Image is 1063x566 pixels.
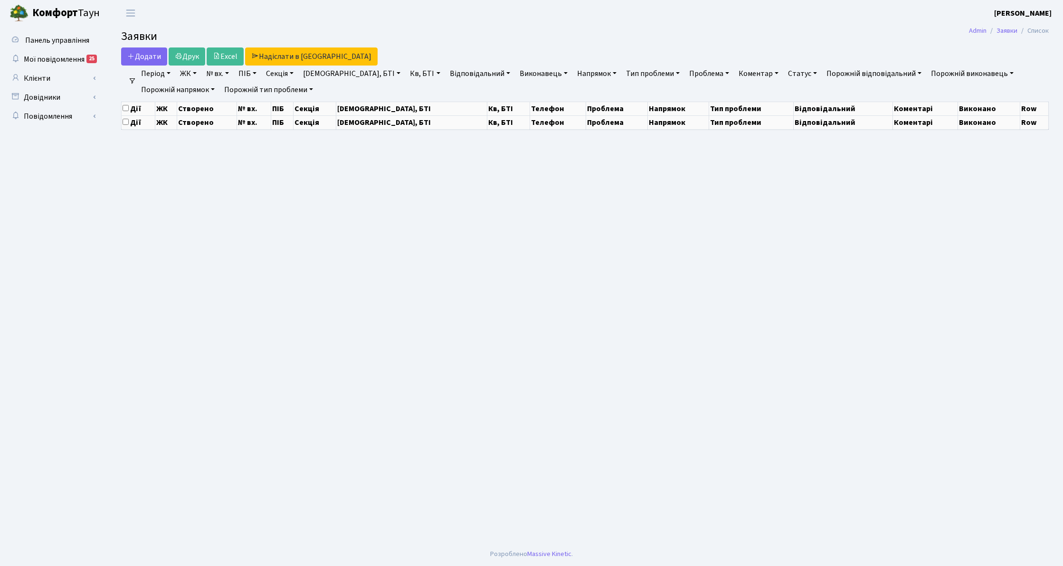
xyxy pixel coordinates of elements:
th: Виконано [958,102,1020,115]
span: Заявки [121,28,157,45]
a: Порожній відповідальний [823,66,925,82]
th: ЖК [155,102,177,115]
th: Тип проблеми [709,115,793,129]
a: Клієнти [5,69,100,88]
th: [DEMOGRAPHIC_DATA], БТІ [336,102,487,115]
th: № вх. [237,115,271,129]
a: Тип проблеми [622,66,683,82]
a: Надіслати в [GEOGRAPHIC_DATA] [245,47,378,66]
th: Коментарі [893,115,958,129]
div: Розроблено . [490,549,573,559]
span: Мої повідомлення [24,54,85,65]
th: Напрямок [647,102,709,115]
th: Дії [122,115,155,129]
a: № вх. [202,66,233,82]
th: Напрямок [647,115,709,129]
a: Заявки [997,26,1017,36]
a: Порожній виконавець [927,66,1017,82]
span: Додати [127,51,161,62]
th: Відповідальний [793,102,893,115]
a: Відповідальний [446,66,514,82]
th: Проблема [586,115,647,129]
th: Телефон [530,115,586,129]
a: Довідники [5,88,100,107]
th: Секція [294,102,336,115]
th: Коментарі [893,102,958,115]
a: Мої повідомлення25 [5,50,100,69]
th: Створено [177,115,237,129]
a: Кв, БТІ [406,66,444,82]
a: ЖК [176,66,200,82]
a: Додати [121,47,167,66]
a: Статус [784,66,821,82]
th: № вх. [237,102,271,115]
a: Повідомлення [5,107,100,126]
a: Панель управління [5,31,100,50]
th: Створено [177,102,237,115]
a: Проблема [685,66,733,82]
th: ЖК [155,115,177,129]
th: Row [1020,102,1049,115]
th: [DEMOGRAPHIC_DATA], БТІ [336,115,487,129]
li: Список [1017,26,1049,36]
th: ПІБ [271,102,294,115]
th: Дії [122,102,155,115]
a: Порожній тип проблеми [220,82,317,98]
a: Виконавець [516,66,571,82]
a: ПІБ [235,66,260,82]
button: Переключити навігацію [119,5,142,21]
a: Massive Kinetic [527,549,571,559]
a: Напрямок [573,66,620,82]
a: Admin [969,26,987,36]
a: Порожній напрямок [137,82,218,98]
th: Кв, БТІ [487,102,530,115]
th: Проблема [586,102,647,115]
th: Виконано [958,115,1020,129]
a: Коментар [735,66,782,82]
th: Тип проблеми [709,102,793,115]
span: Таун [32,5,100,21]
th: Телефон [530,102,586,115]
nav: breadcrumb [955,21,1063,41]
th: Кв, БТІ [487,115,530,129]
th: Секція [294,115,336,129]
a: [DEMOGRAPHIC_DATA], БТІ [299,66,404,82]
a: Період [137,66,174,82]
div: 25 [86,55,97,63]
img: logo.png [9,4,28,23]
th: Row [1020,115,1049,129]
a: Секція [262,66,297,82]
a: Excel [207,47,244,66]
b: Комфорт [32,5,78,20]
a: Друк [169,47,205,66]
th: Відповідальний [793,115,893,129]
th: ПІБ [271,115,294,129]
a: [PERSON_NAME] [994,8,1052,19]
span: Панель управління [25,35,89,46]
